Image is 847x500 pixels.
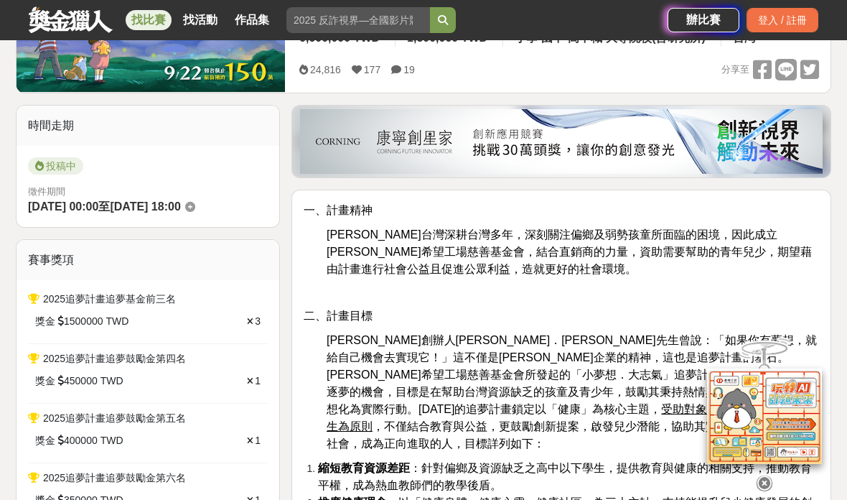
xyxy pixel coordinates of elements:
span: 至 [98,200,110,213]
div: 時間走期 [17,106,279,146]
span: 2025追夢計畫追夢鼓勵金第六名 [43,472,186,483]
span: 分享至 [721,59,749,80]
span: 獎金 [35,433,55,448]
span: 2025追夢計畫追夢鼓勵金第四名 [43,353,186,364]
div: 賽事獎項 [17,240,279,280]
span: 高中職 [568,32,602,44]
span: 2025追夢計畫追夢基金前三名 [43,293,176,305]
span: 二、計畫目標 [304,310,373,322]
span: 小學 [515,32,538,44]
span: 6,600,000 TWD [299,32,380,44]
strong: 縮短教育資源差距 [318,462,410,474]
img: be6ed63e-7b41-4cb8-917a-a53bd949b1b4.png [300,109,823,174]
span: 投稿中 [28,157,83,175]
span: TWD [100,433,123,448]
span: [DATE] 18:00 [110,200,180,213]
span: ：針對偏鄉及資源缺乏之高中以下學生，提供教育與健康的相關支持，推動教育平權，成為熱血教師們的教學後盾。 [318,462,812,491]
span: 1,500,000 TWD [407,32,487,44]
input: 2025 反詐視界—全國影片競賽 [286,7,430,33]
span: 400000 [64,433,98,448]
a: 找活動 [177,10,223,30]
span: 獎金 [35,314,55,329]
span: 3 [255,315,261,327]
span: 19 [403,64,415,75]
span: [PERSON_NAME]台灣深耕台灣多年，深刻關注偏鄉及弱勢孩童所面臨的困境，因此成立[PERSON_NAME]希望工場慈善基金會，結合直銷商的力量，資助需要幫助的青年兒少，期望藉由計畫進行社... [327,228,812,275]
img: d2146d9a-e6f6-4337-9592-8cefde37ba6b.png [707,367,822,463]
span: 一、計畫精神 [304,204,373,216]
span: 24,816 [310,64,341,75]
span: 徵件期間 [28,186,65,197]
a: 作品集 [229,10,275,30]
span: TWD [100,374,123,389]
span: TWD [106,314,129,329]
span: 1500000 [64,314,103,329]
span: [DATE] 00:00 [28,200,98,213]
span: 1 [255,375,261,386]
span: 450000 [64,374,98,389]
span: 大專院校(含研究所) [606,32,706,44]
span: 177 [364,64,380,75]
a: 找比賽 [126,10,172,30]
span: 2025追夢計畫追夢鼓勵金第五名 [43,412,186,424]
a: 辦比賽 [668,8,739,32]
span: 國中 [541,32,564,44]
span: [PERSON_NAME]創辦人[PERSON_NAME]．[PERSON_NAME]先生曾說：「如果你有夢想，就給自己機會去實現它！」這不僅是[PERSON_NAME]企業的精神，這也是追夢計... [327,334,817,450]
span: 1 [255,435,261,446]
span: 獎金 [35,374,55,389]
u: 受助對象則聚焦在高中以下學生為原則 [327,403,810,432]
span: 台灣 [733,32,756,44]
div: 登入 / 註冊 [747,8,818,32]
